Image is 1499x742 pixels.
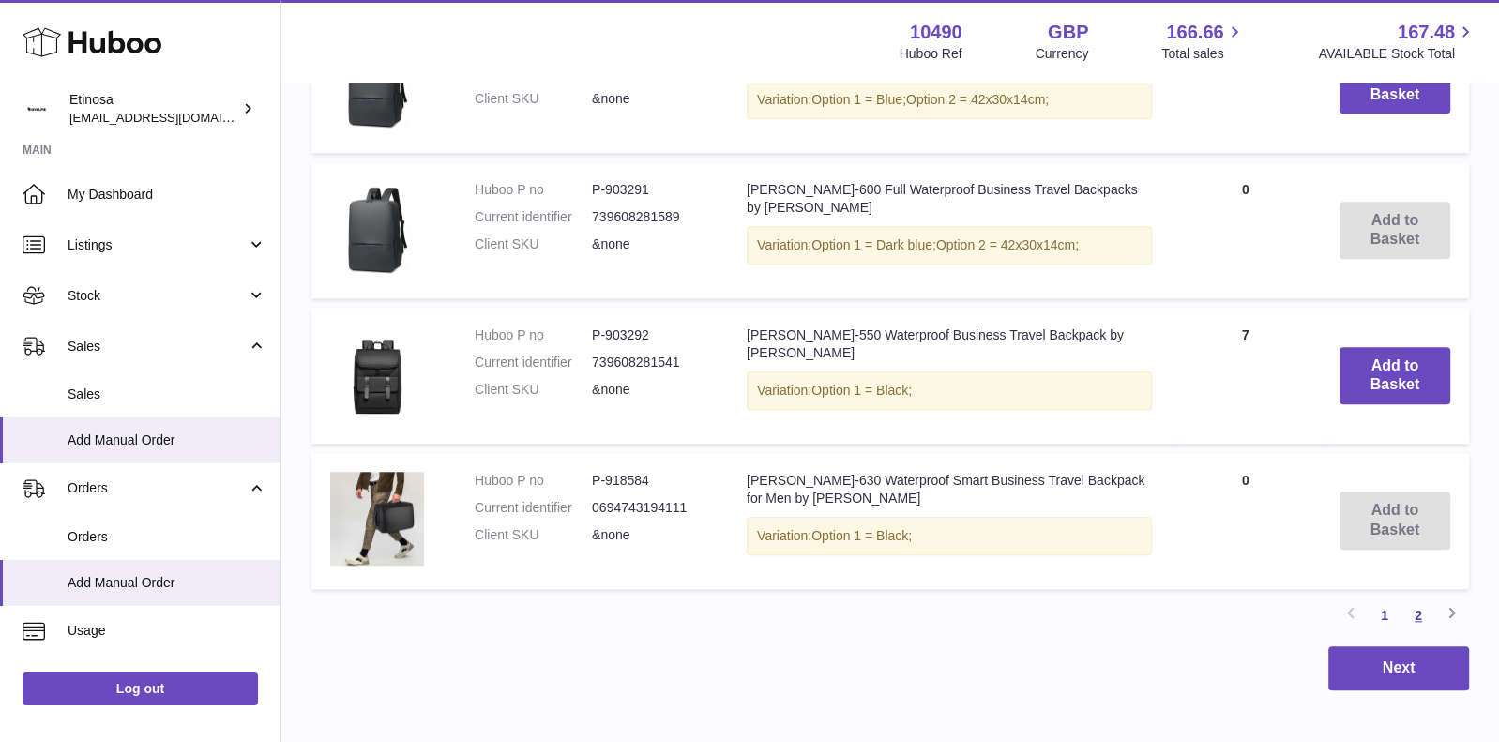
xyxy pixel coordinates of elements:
[811,383,912,398] span: Option 1 = Black;
[475,472,592,490] dt: Huboo P no
[23,672,258,705] a: Log out
[68,528,266,546] span: Orders
[475,526,592,544] dt: Client SKU
[68,386,266,403] span: Sales
[1048,20,1088,45] strong: GBP
[1171,453,1321,589] td: 0
[69,91,238,127] div: Etinosa
[330,36,424,129] img: Stohl-600 Full Waterproof Business Travel Backpacks by Wolph
[1161,45,1245,63] span: Total sales
[811,92,906,107] span: Option 1 = Blue;
[592,381,709,399] dd: &none
[330,472,424,566] img: Stohl-630 Waterproof Smart Business Travel Backpack for Men by Wolph
[900,45,962,63] div: Huboo Ref
[1036,45,1089,63] div: Currency
[1368,598,1401,632] a: 1
[592,235,709,253] dd: &none
[747,226,1152,265] div: Variation:
[475,208,592,226] dt: Current identifier
[68,287,247,305] span: Stock
[475,354,592,371] dt: Current identifier
[1340,56,1450,114] button: Add to Basket
[475,326,592,344] dt: Huboo P no
[330,181,424,275] img: Stohl-600 Full Waterproof Business Travel Backpacks by Wolph
[68,574,266,592] span: Add Manual Order
[906,92,1049,107] span: Option 2 = 42x30x14cm;
[68,479,247,497] span: Orders
[592,499,709,517] dd: 0694743194111
[811,528,912,543] span: Option 1 = Black;
[1161,20,1245,63] a: 166.66 Total sales
[475,499,592,517] dt: Current identifier
[728,453,1171,589] td: [PERSON_NAME]-630 Waterproof Smart Business Travel Backpack for Men by [PERSON_NAME]
[592,208,709,226] dd: 739608281589
[1318,20,1476,63] a: 167.48 AVAILABLE Stock Total
[68,432,266,449] span: Add Manual Order
[1171,17,1321,153] td: 2
[747,371,1152,410] div: Variation:
[910,20,962,45] strong: 10490
[592,90,709,108] dd: &none
[592,526,709,544] dd: &none
[811,237,936,252] span: Option 1 = Dark blue;
[69,110,276,125] span: [EMAIL_ADDRESS][DOMAIN_NAME]
[68,338,247,356] span: Sales
[1166,20,1223,45] span: 166.66
[475,381,592,399] dt: Client SKU
[592,354,709,371] dd: 739608281541
[1171,162,1321,298] td: 0
[23,95,51,123] img: Wolphuk@gmail.com
[68,186,266,204] span: My Dashboard
[728,308,1171,444] td: [PERSON_NAME]-550 Waterproof Business Travel Backpack by [PERSON_NAME]
[747,517,1152,555] div: Variation:
[330,326,424,420] img: Stohl-550 Waterproof Business Travel Backpack by Wolph
[475,235,592,253] dt: Client SKU
[592,326,709,344] dd: P-903292
[475,90,592,108] dt: Client SKU
[1171,308,1321,444] td: 7
[592,181,709,199] dd: P-903291
[592,472,709,490] dd: P-918584
[1340,347,1450,405] button: Add to Basket
[1318,45,1476,63] span: AVAILABLE Stock Total
[936,237,1079,252] span: Option 2 = 42x30x14cm;
[747,81,1152,119] div: Variation:
[728,17,1171,153] td: [PERSON_NAME]-600 Full Waterproof Business Travel Backpacks by [PERSON_NAME]
[1398,20,1455,45] span: 167.48
[728,162,1171,298] td: [PERSON_NAME]-600 Full Waterproof Business Travel Backpacks by [PERSON_NAME]
[475,181,592,199] dt: Huboo P no
[1328,646,1469,690] button: Next
[68,236,247,254] span: Listings
[1401,598,1435,632] a: 2
[68,622,266,640] span: Usage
